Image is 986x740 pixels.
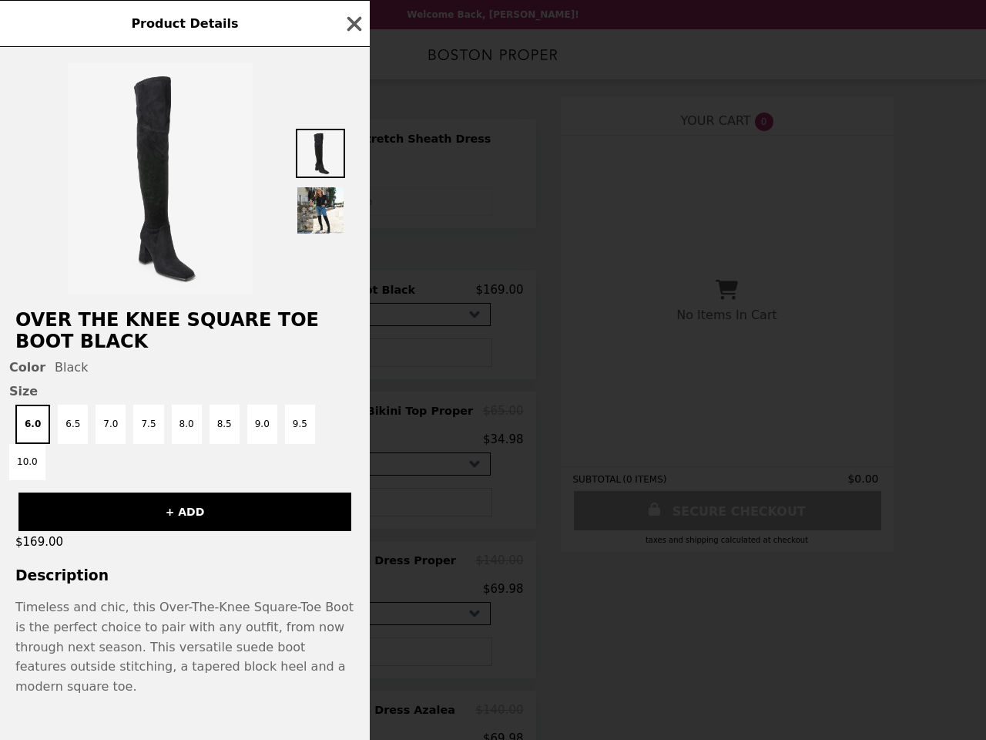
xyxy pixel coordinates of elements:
[131,16,238,31] span: Product Details
[9,384,361,399] span: Size
[58,405,88,444] button: 6.5
[9,444,45,480] button: 10.0
[9,360,361,375] div: Black
[68,62,253,294] img: Black / 6.0
[18,493,351,531] button: + ADD
[210,405,240,444] button: 8.5
[296,186,345,235] img: Thumbnail 2
[9,360,45,375] span: Color
[96,405,126,444] button: 7.0
[247,405,277,444] button: 9.0
[15,597,354,696] p: Timeless and chic, this Over-The-Knee Square-Toe Boot is the perfect choice to pair with any outf...
[133,405,163,444] button: 7.5
[285,405,315,444] button: 9.5
[296,129,345,178] img: Thumbnail 1
[15,405,50,444] button: 6.0
[172,405,202,444] button: 8.0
